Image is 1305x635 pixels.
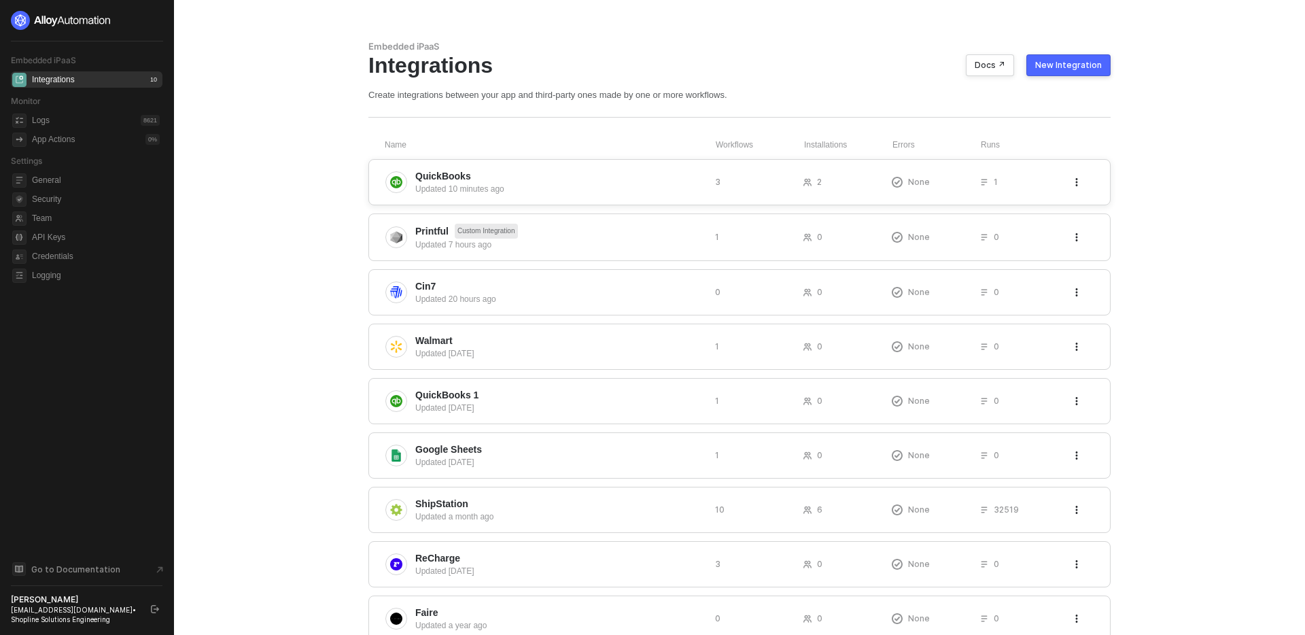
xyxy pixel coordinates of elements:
img: integration-icon [390,341,402,353]
div: Docs ↗ [975,60,1005,71]
span: integrations [12,73,27,87]
span: icon-list [980,397,988,405]
span: Custom Integration [455,224,518,239]
span: icon-exclamation [892,450,903,461]
span: icon-exclamation [892,287,903,298]
span: icon-app-actions [12,133,27,147]
button: New Integration [1026,54,1111,76]
span: icon-threedots [1073,506,1081,514]
span: icon-exclamation [892,613,903,624]
img: integration-icon [390,449,402,462]
img: integration-icon [390,613,402,625]
span: icon-list [980,288,988,296]
span: icon-threedots [1073,560,1081,568]
span: icon-users [803,615,812,623]
span: Go to Documentation [31,564,120,575]
span: 32519 [994,504,1019,515]
div: Logs [32,115,50,126]
span: icon-users [803,560,812,568]
span: 0 [994,449,999,461]
span: icon-users [803,288,812,296]
img: integration-icon [390,504,402,516]
div: Updated a month ago [415,511,704,523]
span: 1 [715,341,719,352]
span: 1 [715,395,719,407]
span: Cin7 [415,279,436,293]
span: None [908,341,930,352]
span: 0 [994,558,999,570]
div: Updated 20 hours ago [415,293,704,305]
span: 0 [715,286,720,298]
span: icon-list [980,178,988,186]
span: icon-list [980,560,988,568]
div: 10 [147,74,160,85]
span: Google Sheets [415,443,482,456]
span: icon-list [980,615,988,623]
span: icon-users [803,233,812,241]
span: icon-users [803,451,812,460]
span: QuickBooks [415,169,471,183]
img: integration-icon [390,395,402,407]
span: Monitor [11,96,41,106]
img: integration-icon [390,286,402,298]
span: team [12,211,27,226]
img: logo [11,11,111,30]
span: Settings [11,156,42,166]
div: 0 % [145,134,160,145]
div: New Integration [1035,60,1102,71]
span: General [32,172,160,188]
div: Installations [804,139,892,151]
span: 0 [817,449,822,461]
span: 0 [817,286,822,298]
span: logging [12,269,27,283]
span: icon-threedots [1073,343,1081,351]
span: logout [151,605,159,613]
span: 0 [994,231,999,243]
span: 0 [817,395,822,407]
span: icon-list [980,506,988,514]
div: Runs [981,139,1074,151]
span: icon-list [980,233,988,241]
span: Embedded iPaaS [11,55,76,65]
span: ShipStation [415,497,468,511]
span: icon-users [803,397,812,405]
span: 2 [817,176,822,188]
span: icon-users [803,343,812,351]
div: [EMAIL_ADDRESS][DOMAIN_NAME] • Shopline Solutions Engineering [11,605,139,624]
span: Logging [32,267,160,284]
span: Walmart [415,334,453,347]
span: api-key [12,230,27,245]
span: documentation [12,562,26,576]
span: icon-logs [12,114,27,128]
span: API Keys [32,229,160,245]
img: integration-icon [390,176,402,188]
span: icon-threedots [1073,615,1081,623]
span: icon-exclamation [892,504,903,515]
span: None [908,504,930,515]
div: Updated [DATE] [415,347,704,360]
span: icon-threedots [1073,178,1081,186]
span: 0 [994,286,999,298]
span: icon-threedots [1073,397,1081,405]
span: 10 [715,504,725,515]
div: Updated [DATE] [415,402,704,414]
div: 8621 [141,115,160,126]
div: Workflows [716,139,804,151]
div: Updated 10 minutes ago [415,183,704,195]
img: integration-icon [390,558,402,570]
div: [PERSON_NAME] [11,594,139,605]
div: Integrations [32,74,75,86]
span: Security [32,191,160,207]
span: 1 [715,449,719,461]
span: 0 [994,341,999,352]
span: Printful [415,224,449,238]
button: Docs ↗ [966,54,1014,76]
span: icon-list [980,343,988,351]
span: None [908,176,930,188]
span: 1 [994,176,998,188]
span: security [12,192,27,207]
div: Embedded iPaaS [368,41,1111,52]
span: Team [32,210,160,226]
span: general [12,173,27,188]
div: App Actions [32,134,75,145]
